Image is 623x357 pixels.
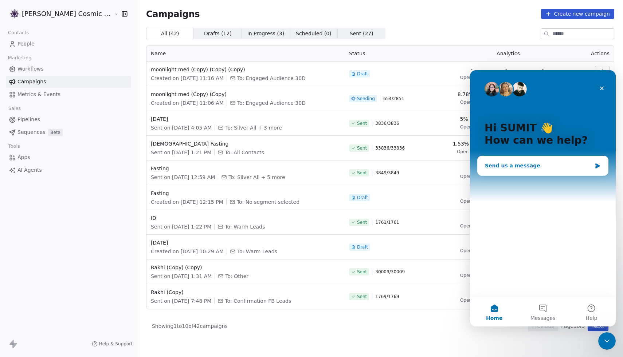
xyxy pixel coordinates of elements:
span: Open Rate [460,297,483,303]
span: Sent on [DATE] 1:22 PM [151,223,211,230]
span: Open Rate [460,223,483,229]
span: Workflows [17,65,44,73]
span: 30009 / 30009 [375,269,405,275]
span: Tools [5,141,23,152]
span: Sent [357,145,367,151]
span: Open Rate [460,124,483,130]
button: [PERSON_NAME] Cosmic Academy LLP [9,8,109,20]
span: Sent [357,294,367,300]
span: Sent on [DATE] 1:21 PM [151,149,211,156]
span: Sequences [17,128,45,136]
span: 33836 / 33836 [375,145,405,151]
span: [DATE] [151,115,340,123]
span: To: All Contacts [225,149,264,156]
iframe: Intercom live chat [598,332,616,350]
span: 3849 / 3849 [375,170,399,176]
span: Campaigns [17,78,46,86]
span: [DATE] [151,239,340,246]
a: People [6,38,131,50]
span: To: Warm Leads [237,248,277,255]
span: Draft [357,71,368,77]
span: Drafts ( 12 ) [204,30,232,37]
span: 1769 / 1769 [375,294,399,300]
span: In Progress ( 3 ) [247,30,285,37]
span: To: Silver All + 5 more [228,174,285,181]
span: Fasting [151,190,340,197]
a: Metrics & Events [6,88,131,100]
span: Marketing [5,52,35,63]
th: Actions [581,45,614,62]
span: Pipelines [17,116,40,123]
iframe: Intercom live chat [470,70,616,326]
span: 1.53% (413) [453,140,485,147]
span: Rakhi (Copy) [151,289,340,296]
span: Sent [357,170,367,176]
span: 5% (163) [460,115,483,123]
span: Sending [357,96,375,102]
span: ID [151,214,340,222]
a: Help & Support [92,341,133,347]
span: Open Rate [460,75,483,80]
a: AI Agents [6,164,131,176]
th: Name [146,45,345,62]
span: 1761 / 1761 [375,219,399,225]
th: Status [345,45,436,62]
a: SequencesBeta [6,126,131,138]
span: Created on [DATE] 10:29 AM [151,248,224,255]
span: [DEMOGRAPHIC_DATA] Fasting [151,140,340,147]
span: To: Other [225,273,248,280]
span: Sent on [DATE] 7:48 PM [151,297,211,305]
span: Open Rate [460,99,483,105]
span: People [17,40,35,48]
span: Sent [357,269,367,275]
span: - [505,66,507,73]
span: [PERSON_NAME] Cosmic Academy LLP [22,9,112,19]
span: moonlight med (Copy) (Copy) (Copy) [151,66,340,73]
span: Help & Support [99,341,133,347]
th: Analytics [436,45,581,62]
button: Create new campaign [541,9,614,19]
a: Workflows [6,63,131,75]
a: Apps [6,151,131,163]
span: Sent on [DATE] 1:31 AM [151,273,212,280]
span: Campaigns [146,9,200,19]
span: Sent on [DATE] 4:05 AM [151,124,212,131]
span: Apps [17,154,30,161]
a: Campaigns [6,76,131,88]
span: To: Engaged Audience 30D [237,99,306,107]
span: Created on [DATE] 11:06 AM [151,99,224,107]
span: To: Silver All + 3 more [225,124,282,131]
span: moonlight med (Copy) (Copy) [151,91,340,98]
span: 654 / 2851 [383,96,404,102]
span: Created on [DATE] 11:16 AM [151,75,224,82]
span: Showing 1 to 10 of 42 campaigns [152,322,228,330]
span: To: No segment selected [237,198,299,206]
span: - [471,66,473,73]
span: Fasting [151,165,340,172]
span: Beta [48,129,63,136]
span: Open Rate [457,149,480,155]
span: Open Rate [460,248,483,254]
span: Sent [357,120,367,126]
img: Logo_Properly_Aligned.png [10,9,19,18]
span: Open Rate [460,273,483,278]
span: To: Engaged Audience 30D [237,75,306,82]
span: Contacts [5,27,32,38]
span: 3836 / 3836 [375,120,399,126]
span: To: Warm Leads [225,223,265,230]
span: - [542,66,544,73]
span: AI Agents [17,166,42,174]
span: 8.78% (18) [458,91,486,98]
span: Created on [DATE] 12:15 PM [151,198,223,206]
